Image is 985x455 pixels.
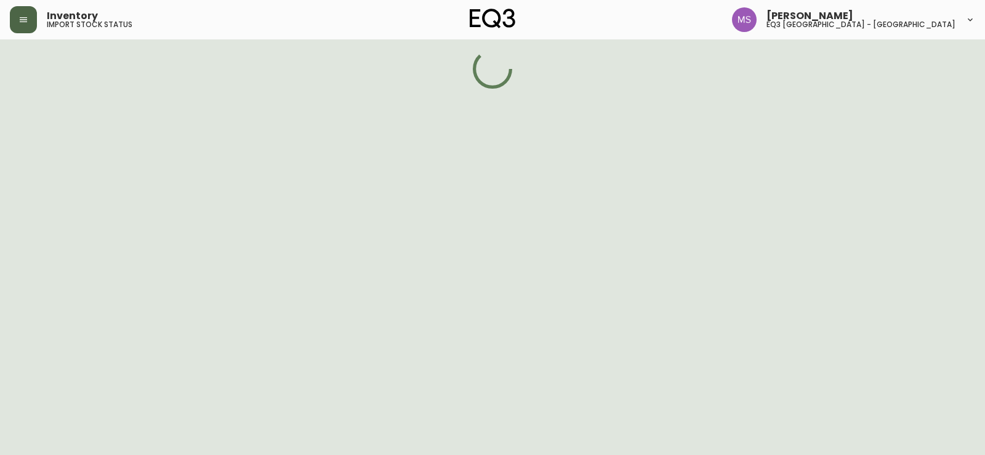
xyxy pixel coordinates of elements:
[766,21,955,28] h5: eq3 [GEOGRAPHIC_DATA] - [GEOGRAPHIC_DATA]
[47,11,98,21] span: Inventory
[47,21,132,28] h5: import stock status
[470,9,515,28] img: logo
[37,90,170,123] textarea: Apparel Poncho
[732,7,757,32] img: 1b6e43211f6f3cc0b0729c9049b8e7af
[37,50,170,84] textarea: FAUTEUIL REPLAY
[766,11,853,21] span: [PERSON_NAME]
